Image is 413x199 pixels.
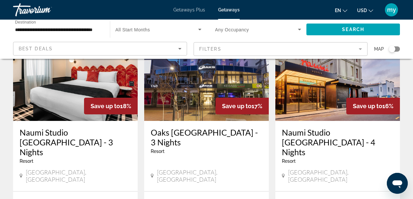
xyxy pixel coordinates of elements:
[288,169,393,183] span: [GEOGRAPHIC_DATA], [GEOGRAPHIC_DATA]
[157,169,262,183] span: [GEOGRAPHIC_DATA], [GEOGRAPHIC_DATA]
[282,158,296,164] span: Resort
[151,149,164,154] span: Resort
[346,98,400,114] div: 16%
[387,173,408,194] iframe: Button to launch messaging window
[387,7,396,13] span: my
[144,16,269,121] img: RK15E01X.jpg
[374,44,384,54] span: Map
[335,8,341,13] span: en
[115,27,150,32] span: All Start Months
[357,6,373,15] button: Change currency
[13,16,138,121] img: S400I01X.jpg
[353,103,382,109] span: Save up to
[306,24,400,35] button: Search
[20,127,131,157] a: Naumi Studio [GEOGRAPHIC_DATA] - 3 Nights
[215,98,269,114] div: 17%
[335,6,347,15] button: Change language
[222,103,251,109] span: Save up to
[194,42,368,56] button: Filter
[84,98,138,114] div: 18%
[383,3,400,17] button: User Menu
[26,169,131,183] span: [GEOGRAPHIC_DATA], [GEOGRAPHIC_DATA]
[19,46,53,51] span: Best Deals
[91,103,120,109] span: Save up to
[275,16,400,121] img: S400E01X.jpg
[20,158,33,164] span: Resort
[173,7,205,12] a: Getaways Plus
[357,8,367,13] span: USD
[218,7,240,12] a: Getaways
[282,127,393,157] a: Naumi Studio [GEOGRAPHIC_DATA] - 4 Nights
[15,20,36,24] span: Destination
[342,27,364,32] span: Search
[151,127,262,147] a: Oaks [GEOGRAPHIC_DATA] - 3 Nights
[215,27,249,32] span: Any Occupancy
[19,45,181,53] mat-select: Sort by
[13,1,78,18] a: Travorium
